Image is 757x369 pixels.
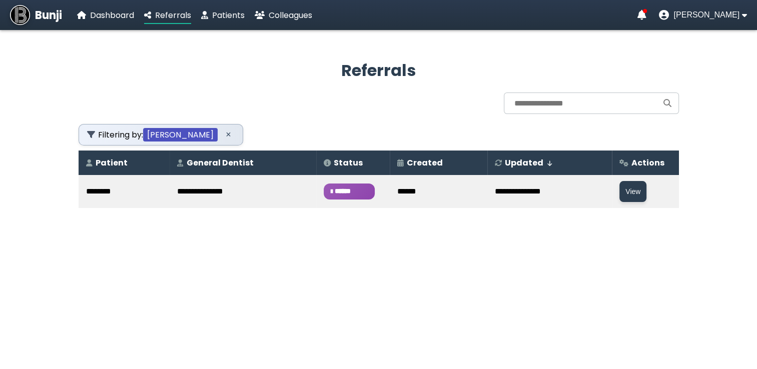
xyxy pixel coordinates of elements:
[79,58,679,82] h2: Referrals
[77,9,134,21] a: Dashboard
[619,181,646,202] button: View
[316,150,390,175] th: Status
[35,7,62,23] span: Bunji
[155,9,191,21] span: Referrals
[255,9,312,21] a: Colleagues
[637,10,646,20] a: Notifications
[170,150,317,175] th: General Dentist
[201,9,245,21] a: Patients
[658,10,747,20] button: User menu
[90,9,134,21] span: Dashboard
[79,150,170,175] th: Patient
[212,9,245,21] span: Patients
[612,150,678,175] th: Actions
[10,5,30,25] img: Bunji Dental Referral Management
[390,150,487,175] th: Created
[143,128,218,141] b: [PERSON_NAME]
[223,128,235,140] button: ×
[269,9,312,21] span: Colleagues
[673,10,739,19] span: [PERSON_NAME]
[87,128,218,141] span: Filtering by:
[144,9,191,21] a: Referrals
[487,150,612,175] th: Updated
[10,5,62,25] a: Bunji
